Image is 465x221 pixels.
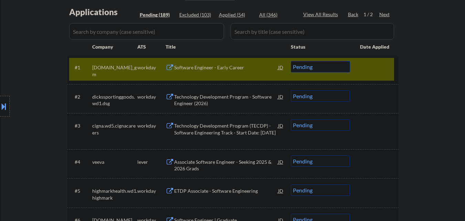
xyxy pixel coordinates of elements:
[259,11,294,18] div: All (346)
[75,188,87,194] div: #5
[291,40,350,53] div: Status
[363,11,379,18] div: 1 / 2
[137,122,166,129] div: workday
[277,119,284,132] div: JD
[174,122,278,136] div: Technology Development Program (TECDP) - Software Engineering Track - Start Date: [DATE]
[219,11,253,18] div: Applied (54)
[277,90,284,103] div: JD
[69,23,224,40] input: Search by company (case sensitive)
[303,11,340,18] div: View All Results
[137,43,166,50] div: ATS
[348,11,359,18] div: Back
[166,43,284,50] div: Title
[174,159,278,172] div: Associate Software Engineer - Seeking 2025 & 2026 Grads
[277,155,284,168] div: JD
[174,64,278,71] div: Software Engineer - Early Career
[174,93,278,107] div: Technology Development Program - Software Engineer (2026)
[379,11,390,18] div: Next
[179,11,214,18] div: Excluded (103)
[231,23,394,40] input: Search by title (case sensitive)
[137,64,166,71] div: workday
[140,11,174,18] div: Pending (189)
[137,159,166,165] div: lever
[360,43,390,50] div: Date Applied
[277,61,284,73] div: JD
[277,184,284,197] div: JD
[92,188,137,201] div: highmarkhealth.wd1.highmark
[137,188,166,194] div: workday
[69,8,137,16] div: Applications
[174,188,278,194] div: ETDP Associate - Software Engineering
[137,93,166,100] div: workday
